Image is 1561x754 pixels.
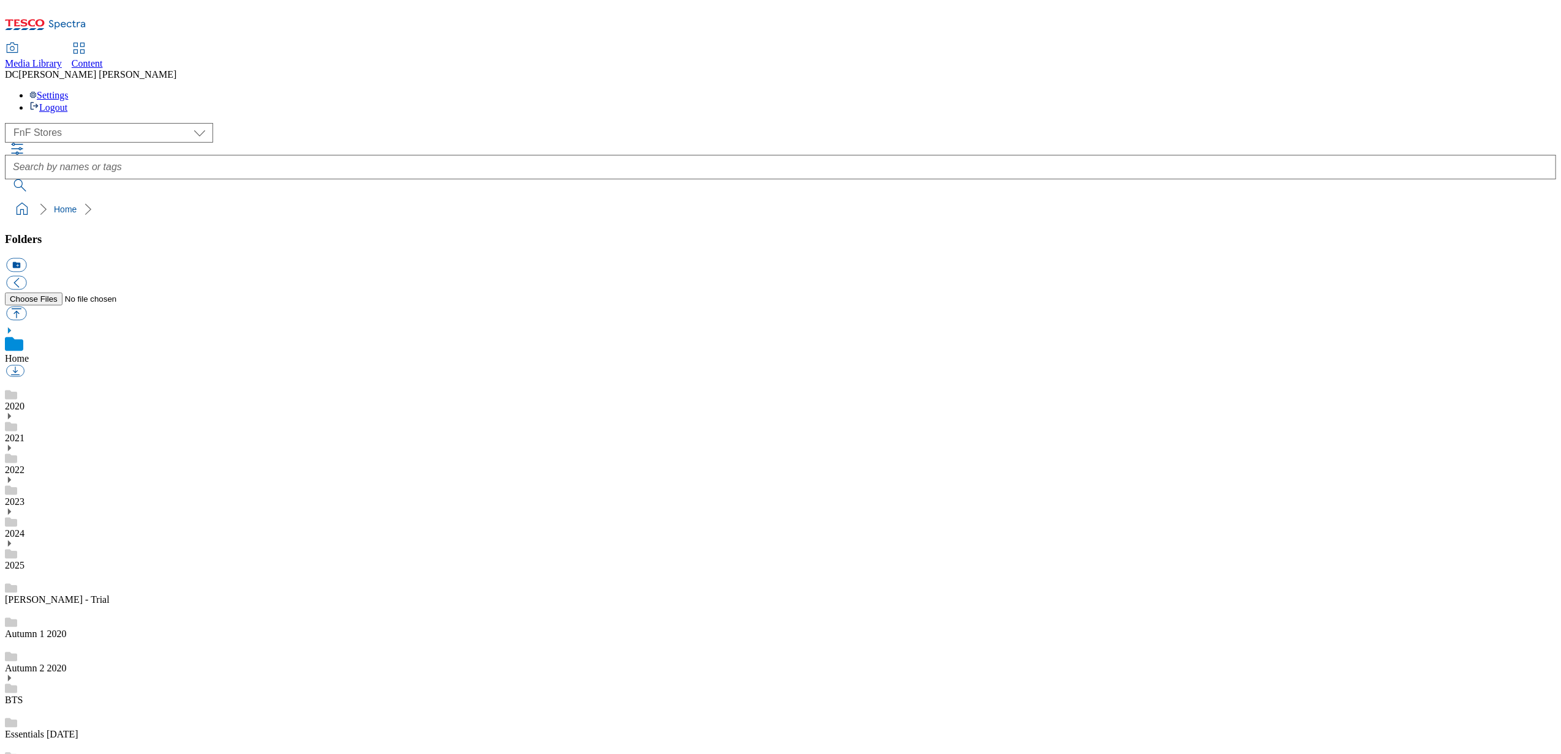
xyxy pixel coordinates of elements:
[5,353,29,364] a: Home
[5,233,1556,246] h3: Folders
[5,401,24,411] a: 2020
[5,528,24,539] a: 2024
[5,496,24,507] a: 2023
[72,43,103,69] a: Content
[5,433,24,443] a: 2021
[12,200,32,219] a: home
[5,695,23,705] a: BTS
[72,58,103,69] span: Content
[18,69,176,80] span: [PERSON_NAME] [PERSON_NAME]
[5,43,62,69] a: Media Library
[5,594,110,605] a: [PERSON_NAME] - Trial
[5,198,1556,221] nav: breadcrumb
[5,58,62,69] span: Media Library
[5,69,18,80] span: DC
[5,629,66,639] a: Autumn 1 2020
[5,155,1556,179] input: Search by names or tags
[5,465,24,475] a: 2022
[5,560,24,570] a: 2025
[29,90,69,100] a: Settings
[54,204,77,214] a: Home
[29,102,67,113] a: Logout
[5,729,78,739] a: Essentials [DATE]
[5,663,66,673] a: Autumn 2 2020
